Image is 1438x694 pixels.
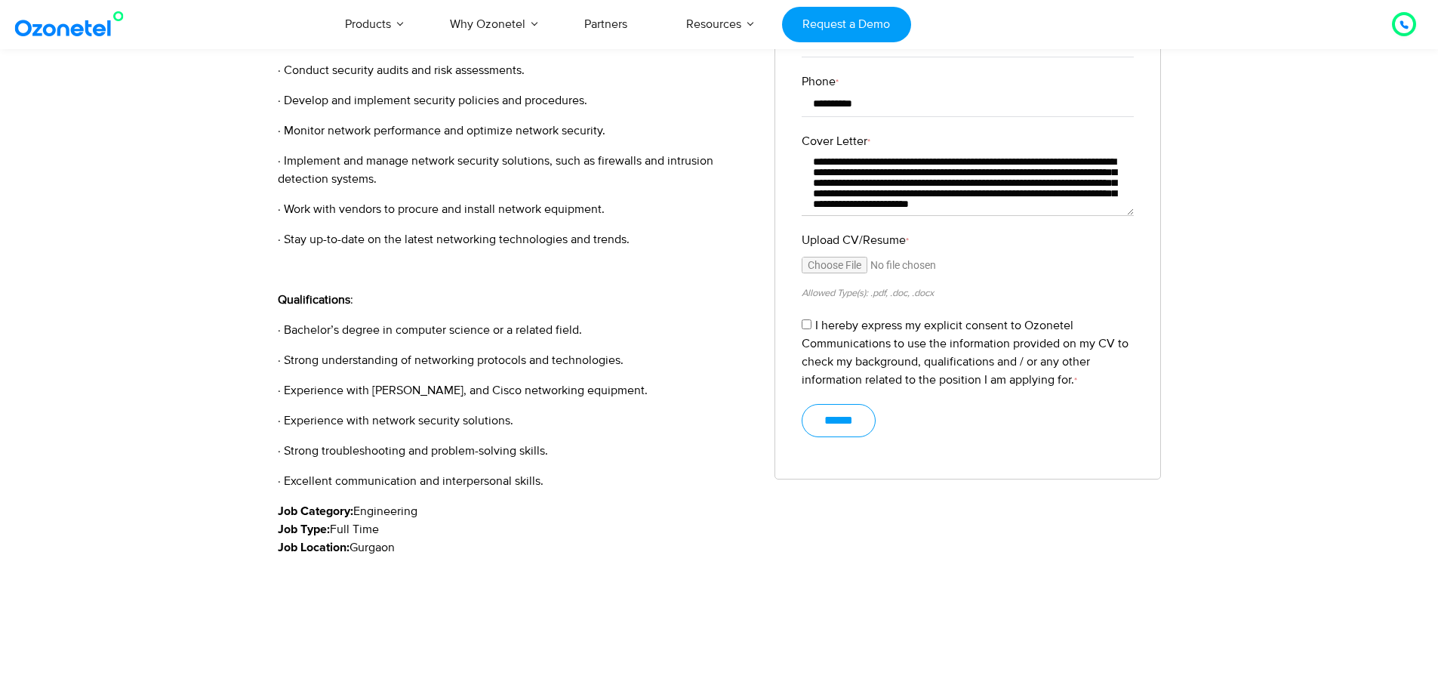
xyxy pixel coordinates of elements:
[278,541,349,554] strong: Job Location:
[802,231,1134,249] label: Upload CV/Resume
[278,200,753,218] p: · Work with vendors to procure and install network equipment.
[802,132,1134,150] label: Cover Letter
[278,61,753,79] p: · Conduct security audits and risk assessments.
[278,523,330,535] strong: Job Type:
[782,7,911,42] a: Request a Demo
[278,91,753,109] p: · Develop and implement security policies and procedures.
[278,505,353,517] strong: Job Category:
[802,287,934,299] small: Allowed Type(s): .pdf, .doc, .docx
[278,472,753,490] p: · Excellent communication and interpersonal skills.
[278,292,350,307] b: Qualifications
[278,442,753,460] p: · Strong troubleshooting and problem-solving skills.
[278,321,753,339] p: · Bachelor’s degree in computer science or a related field.
[278,122,753,140] p: · Monitor network performance and optimize network security.
[278,230,753,248] p: · Stay up-to-date on the latest networking technologies and trends.
[278,152,753,188] p: · Implement and manage network security solutions, such as firewalls and intrusion detection syst...
[349,540,395,555] span: Gurgaon
[278,291,753,309] p: :
[330,522,379,537] span: Full Time
[802,72,1134,91] label: Phone
[278,412,753,430] p: · Experience with network security solutions.
[278,351,753,369] p: · Strong understanding of networking protocols and technologies.
[802,318,1129,387] label: I hereby express my explicit consent to Ozonetel Communications to use the information provided o...
[278,381,753,399] p: · Experience with [PERSON_NAME], and Cisco networking equipment.
[353,504,417,519] span: Engineering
